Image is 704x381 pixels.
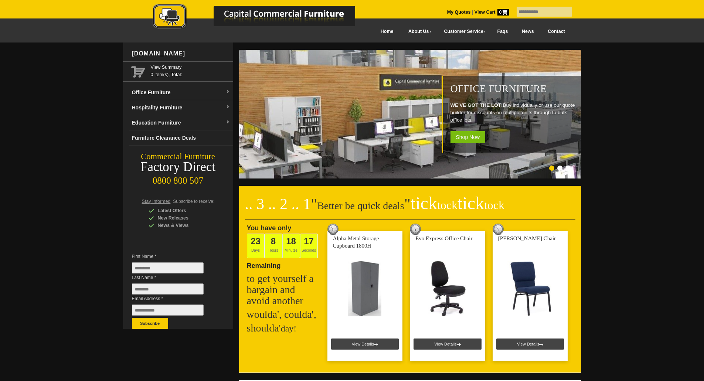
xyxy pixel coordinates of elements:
span: " [404,195,504,212]
span: Remaining [247,259,281,269]
span: Hours [265,234,282,258]
span: Minutes [282,234,300,258]
strong: View Cart [475,10,509,15]
img: Capital Commercial Furniture Logo [132,4,391,31]
a: Furniture Clearance Deals [129,130,233,146]
h2: shoulda' [247,323,321,334]
li: Page dot 1 [549,166,554,171]
span: tock [437,198,458,212]
h2: to get yourself a bargain and avoid another [247,273,321,306]
span: Email Address * [132,295,215,302]
span: .. 3 .. 2 .. 1 [245,195,311,212]
h2: Better be quick deals [245,198,575,220]
img: tick tock deal clock [493,224,504,235]
a: Customer Service [436,23,490,40]
a: Office Furnituredropdown [129,85,233,100]
a: Education Furnituredropdown [129,115,233,130]
button: Subscribe [132,318,168,329]
span: Seconds [300,234,318,258]
div: 0800 800 507 [123,172,233,186]
div: Commercial Furniture [123,152,233,162]
span: Days [247,234,265,258]
img: Office Furniture [239,50,583,178]
span: First Name * [132,253,215,260]
a: Office Furniture WE'VE GOT THE LOT!Buy individually or use our quote builder for discounts on mul... [239,174,583,180]
img: tick tock deal clock [410,224,421,235]
span: 8 [271,236,276,246]
a: Capital Commercial Furniture Logo [132,4,391,33]
span: Last Name * [132,274,215,281]
h2: woulda', coulda', [247,309,321,320]
img: dropdown [226,90,230,94]
a: View Summary [151,64,230,71]
li: Page dot 3 [565,166,571,171]
input: First Name * [132,262,204,273]
div: Latest Offers [149,207,219,214]
span: " [311,195,317,212]
h1: Office Furniture [450,83,578,94]
span: 18 [286,236,296,246]
div: News & Views [149,222,219,229]
a: My Quotes [447,10,471,15]
span: 0 item(s), Total: [151,64,230,77]
span: tock [484,198,504,212]
span: Subscribe to receive: [173,199,214,204]
a: News [515,23,541,40]
img: dropdown [226,105,230,109]
p: Buy individually or use our quote builder for discounts on multiple units through to bulk office ... [450,102,578,124]
div: New Releases [149,214,219,222]
img: tick tock deal clock [327,224,339,235]
span: day! [281,324,297,333]
span: You have only [247,224,292,232]
span: tick tick [411,193,504,213]
span: 23 [251,236,261,246]
strong: WE'VE GOT THE LOT! [450,102,503,108]
span: Stay Informed [142,199,171,204]
span: 17 [304,236,314,246]
li: Page dot 2 [557,166,562,171]
a: About Us [400,23,436,40]
div: [DOMAIN_NAME] [129,42,233,65]
img: dropdown [226,120,230,125]
div: Factory Direct [123,162,233,172]
a: Hospitality Furnituredropdown [129,100,233,115]
input: Last Name * [132,283,204,295]
a: View Cart0 [473,10,509,15]
span: Shop Now [450,131,486,143]
span: 0 [497,9,509,16]
a: Faqs [490,23,515,40]
a: Contact [541,23,572,40]
input: Email Address * [132,305,204,316]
